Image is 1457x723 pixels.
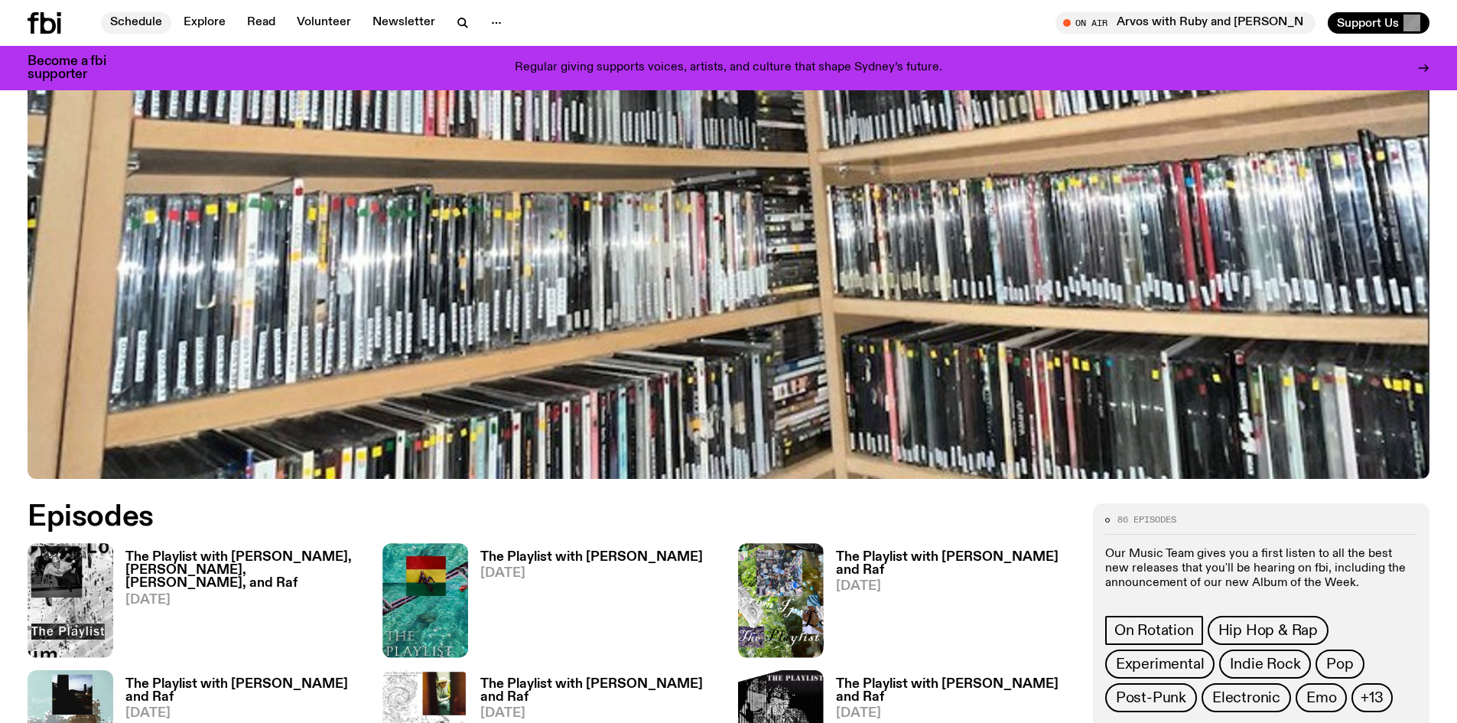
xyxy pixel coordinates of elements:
[480,678,719,704] h3: The Playlist with [PERSON_NAME] and Raf
[174,12,235,34] a: Explore
[1296,683,1347,712] a: Emo
[1361,689,1383,706] span: +13
[1116,656,1205,673] span: Experimental
[1306,689,1336,706] span: Emo
[1114,622,1194,639] span: On Rotation
[101,12,171,34] a: Schedule
[1202,683,1291,712] a: Electronic
[125,707,364,720] span: [DATE]
[125,678,364,704] h3: The Playlist with [PERSON_NAME] and Raf
[836,551,1075,577] h3: The Playlist with [PERSON_NAME] and Raf
[1208,616,1329,645] a: Hip Hop & Rap
[28,55,125,81] h3: Become a fbi supporter
[28,503,956,531] h2: Episodes
[363,12,444,34] a: Newsletter
[1212,689,1280,706] span: Electronic
[1326,656,1353,673] span: Pop
[1328,12,1429,34] button: Support Us
[1316,650,1364,679] a: Pop
[1105,547,1417,591] p: Our Music Team gives you a first listen to all the best new releases that you'll be hearing on fb...
[1337,16,1399,30] span: Support Us
[824,551,1075,657] a: The Playlist with [PERSON_NAME] and Raf[DATE]
[836,580,1075,593] span: [DATE]
[1351,683,1392,712] button: +13
[1105,650,1215,679] a: Experimental
[1105,616,1203,645] a: On Rotation
[480,707,719,720] span: [DATE]
[382,543,468,657] img: The poster for this episode of The Playlist. It features the album artwork for Amaarae's BLACK ST...
[125,594,364,607] span: [DATE]
[1218,622,1318,639] span: Hip Hop & Rap
[238,12,285,34] a: Read
[468,551,703,657] a: The Playlist with [PERSON_NAME][DATE]
[288,12,360,34] a: Volunteer
[836,707,1075,720] span: [DATE]
[1105,683,1197,712] a: Post-Punk
[515,61,942,75] p: Regular giving supports voices, artists, and culture that shape Sydney’s future.
[1055,12,1316,34] button: On AirArvos with Ruby and [PERSON_NAME]
[1219,650,1311,679] a: Indie Rock
[1230,656,1300,673] span: Indie Rock
[113,551,364,657] a: The Playlist with [PERSON_NAME], [PERSON_NAME], [PERSON_NAME], and Raf[DATE]
[836,678,1075,704] h3: The Playlist with [PERSON_NAME] and Raf
[480,551,703,564] h3: The Playlist with [PERSON_NAME]
[1116,689,1186,706] span: Post-Punk
[125,551,364,590] h3: The Playlist with [PERSON_NAME], [PERSON_NAME], [PERSON_NAME], and Raf
[480,567,703,580] span: [DATE]
[1117,516,1176,524] span: 86 episodes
